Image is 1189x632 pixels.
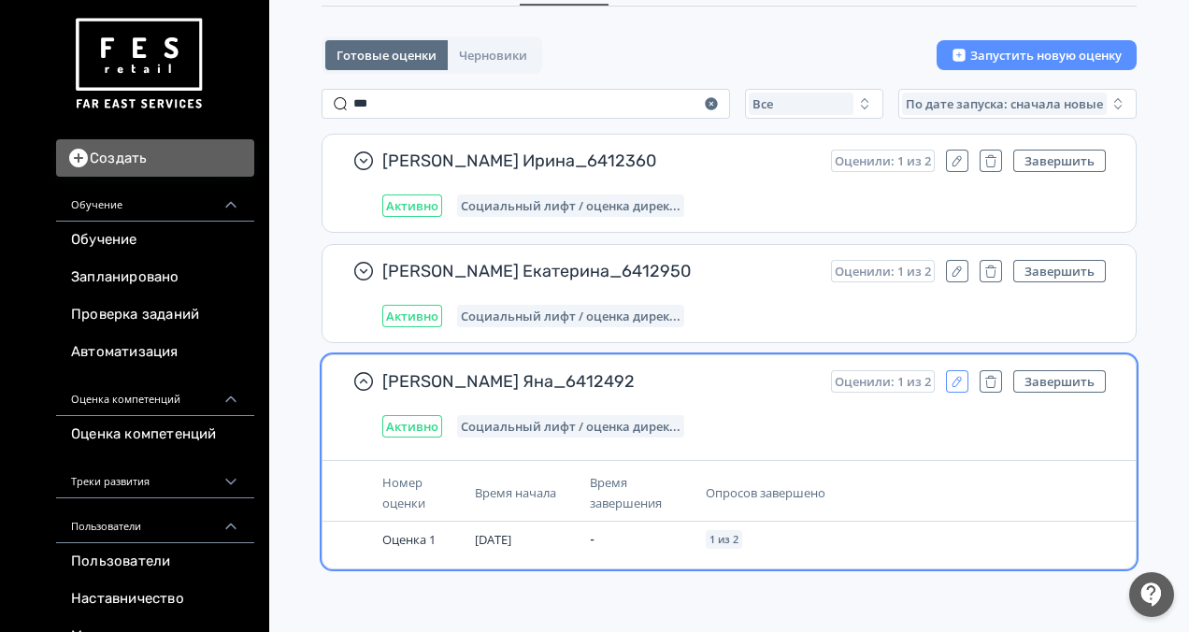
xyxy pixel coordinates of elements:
[459,48,527,63] span: Черновики
[835,374,931,389] span: Оценили: 1 из 2
[835,264,931,279] span: Оценили: 1 из 2
[56,543,254,581] a: Пользователи
[56,581,254,618] a: Наставничество
[475,531,511,548] span: [DATE]
[56,139,254,177] button: Создать
[835,153,931,168] span: Оценили: 1 из 2
[1013,150,1106,172] button: Завершить
[1013,370,1106,393] button: Завершить
[590,474,662,511] span: Время завершения
[461,309,680,323] span: Социальный лифт / оценка директора магазина
[337,48,437,63] span: Готовые оценки
[56,453,254,498] div: Треки развития
[56,498,254,543] div: Пользователи
[461,419,680,434] span: Социальный лифт / оценка директора магазина
[382,474,425,511] span: Номер оценки
[386,419,438,434] span: Активно
[56,177,254,222] div: Обучение
[325,40,448,70] button: Готовые оценки
[382,150,816,172] span: [PERSON_NAME] Ирина_6412360
[461,198,680,213] span: Социальный лифт / оценка директора магазина
[56,371,254,416] div: Оценка компетенций
[71,11,206,117] img: https://files.teachbase.ru/system/account/57463/logo/medium-936fc5084dd2c598f50a98b9cbe0469a.png
[56,259,254,296] a: Запланировано
[386,198,438,213] span: Активно
[906,96,1103,111] span: По дате запуска: сначала новые
[475,484,556,501] span: Время начала
[448,40,538,70] button: Черновики
[937,40,1137,70] button: Запустить новую оценку
[386,309,438,323] span: Активно
[56,334,254,371] a: Автоматизация
[752,96,773,111] span: Все
[745,89,883,119] button: Все
[56,296,254,334] a: Проверка заданий
[382,260,816,282] span: [PERSON_NAME] Екатерина_6412950
[582,522,697,557] td: -
[706,484,825,501] span: Опросов завершено
[56,222,254,259] a: Обучение
[382,370,816,393] span: [PERSON_NAME] Яна_6412492
[382,531,436,548] span: Оценка 1
[898,89,1137,119] button: По дате запуска: сначала новые
[56,416,254,453] a: Оценка компетенций
[1013,260,1106,282] button: Завершить
[709,534,738,545] span: 1 из 2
